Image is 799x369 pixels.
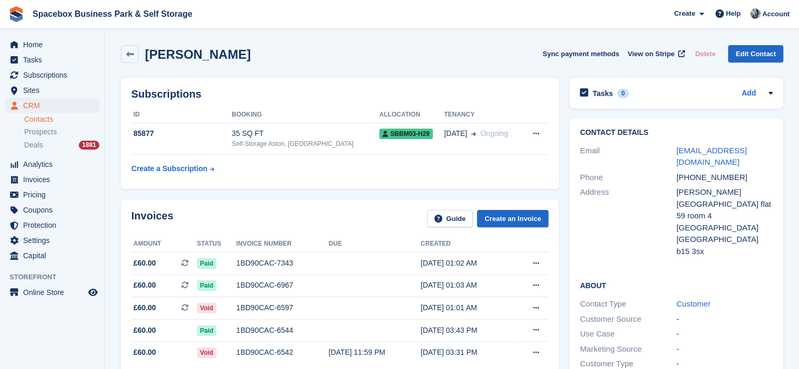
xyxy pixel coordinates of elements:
th: Allocation [379,107,444,123]
div: Use Case [580,328,677,340]
span: Void [197,347,216,358]
a: menu [5,52,99,67]
div: [GEOGRAPHIC_DATA] [677,234,773,246]
div: Customer Source [580,313,677,325]
div: 85877 [131,128,232,139]
div: - [677,343,773,355]
a: Add [742,88,756,100]
div: b15 3sx [677,246,773,258]
span: Tasks [23,52,86,67]
a: menu [5,157,99,172]
a: Create a Subscription [131,159,214,178]
a: menu [5,285,99,300]
span: Analytics [23,157,86,172]
span: Coupons [23,203,86,217]
a: Create an Invoice [477,210,548,227]
a: Guide [427,210,473,227]
a: menu [5,187,99,202]
span: Online Store [23,285,86,300]
span: £60.00 [133,302,156,313]
span: Account [762,9,790,19]
h2: Subscriptions [131,88,548,100]
div: Create a Subscription [131,163,207,174]
div: 1BD90CAC-7343 [236,258,329,269]
span: View on Stripe [628,49,675,59]
button: Delete [691,45,720,62]
a: [EMAIL_ADDRESS][DOMAIN_NAME] [677,146,747,167]
div: [PHONE_NUMBER] [677,172,773,184]
span: Paid [197,325,216,336]
div: [DATE] 01:01 AM [421,302,513,313]
a: Edit Contact [728,45,783,62]
th: Tenancy [444,107,522,123]
a: Preview store [87,286,99,299]
h2: Contact Details [580,129,773,137]
div: 35 SQ FT [232,128,379,139]
span: Protection [23,218,86,233]
a: menu [5,98,99,113]
span: Pricing [23,187,86,202]
span: Ongoing [480,129,508,138]
th: Due [328,236,420,252]
div: 1BD90CAC-6597 [236,302,329,313]
span: Sites [23,83,86,98]
a: menu [5,172,99,187]
span: CRM [23,98,86,113]
a: Contacts [24,114,99,124]
span: £60.00 [133,347,156,358]
span: Help [726,8,741,19]
span: SBBM03-H29 [379,129,433,139]
span: Void [197,303,216,313]
div: [DATE] 11:59 PM [328,347,420,358]
a: View on Stripe [624,45,687,62]
span: Invoices [23,172,86,187]
a: Customer [677,299,711,308]
h2: Tasks [593,89,613,98]
a: Deals 1881 [24,140,99,151]
div: - [677,328,773,340]
a: Spacebox Business Park & Self Storage [28,5,196,23]
div: [DATE] 03:31 PM [421,347,513,358]
th: Invoice number [236,236,329,252]
h2: Invoices [131,210,173,227]
span: £60.00 [133,258,156,269]
span: Create [674,8,695,19]
span: Subscriptions [23,68,86,82]
a: menu [5,203,99,217]
th: Booking [232,107,379,123]
div: [DATE] 03:43 PM [421,325,513,336]
img: SUDIPTA VIRMANI [750,8,761,19]
span: Prospects [24,127,57,137]
div: [DATE] 01:03 AM [421,280,513,291]
a: menu [5,248,99,263]
a: menu [5,233,99,248]
h2: About [580,280,773,290]
span: Deals [24,140,43,150]
h2: [PERSON_NAME] [145,47,251,61]
th: ID [131,107,232,123]
span: Settings [23,233,86,248]
div: - [677,313,773,325]
div: 1BD90CAC-6542 [236,347,329,358]
th: Created [421,236,513,252]
div: Email [580,145,677,168]
a: menu [5,68,99,82]
div: 1BD90CAC-6967 [236,280,329,291]
button: Sync payment methods [543,45,619,62]
a: menu [5,218,99,233]
img: stora-icon-8386f47178a22dfd0bd8f6a31ec36ba5ce8667c1dd55bd0f319d3a0aa187defe.svg [8,6,24,22]
div: Marketing Source [580,343,677,355]
div: Contact Type [580,298,677,310]
div: Address [580,186,677,257]
span: [DATE] [444,128,467,139]
div: [PERSON_NAME][GEOGRAPHIC_DATA] flat 59 room 4 [677,186,773,222]
div: [GEOGRAPHIC_DATA] [677,222,773,234]
th: Amount [131,236,197,252]
span: £60.00 [133,280,156,291]
span: Paid [197,280,216,291]
span: Paid [197,258,216,269]
div: [DATE] 01:02 AM [421,258,513,269]
span: Home [23,37,86,52]
span: Capital [23,248,86,263]
div: Self-Storage Aston, [GEOGRAPHIC_DATA] [232,139,379,149]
